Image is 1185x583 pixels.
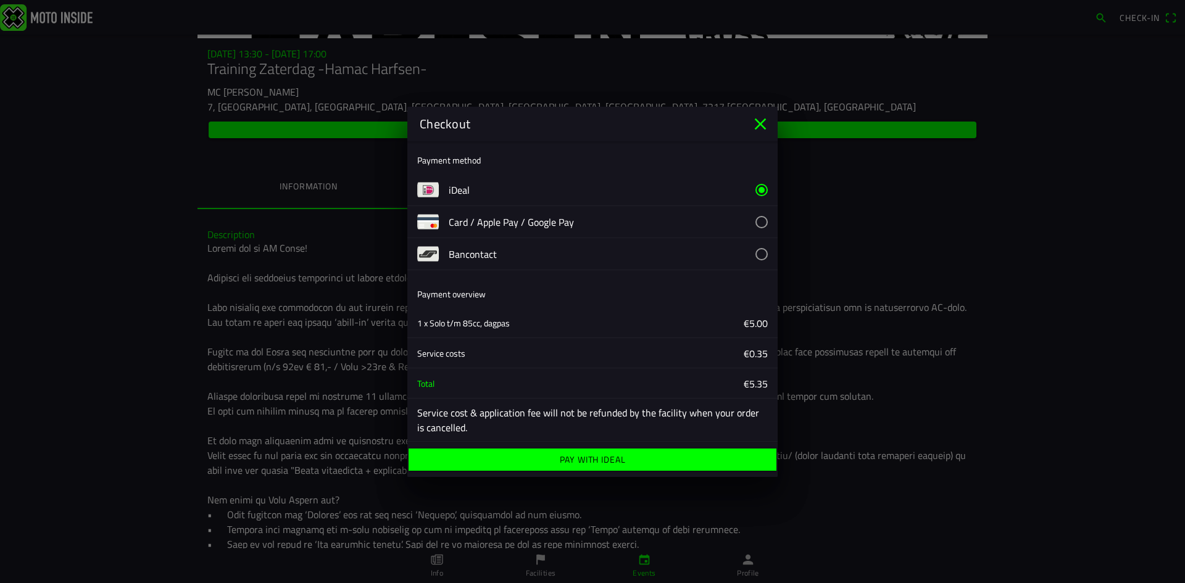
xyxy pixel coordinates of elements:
ion-text: 1 x Solo t/m 85cc, dagpas [417,316,510,329]
ion-text: Service costs [417,346,465,359]
ion-label: Payment overview [417,287,486,300]
ion-label: Service cost & application fee will not be refunded by the facility when your order is cancelled. [417,405,768,435]
ion-label: Payment method [417,154,481,167]
ion-label: €5.35 [602,376,768,391]
img: payment-bancontact.png [417,243,439,265]
ion-label: Pay with iDeal [560,455,626,464]
ion-text: Total [417,376,434,389]
img: payment-ideal.png [417,179,439,201]
ion-title: Checkout [407,115,750,133]
img: payment-card.png [417,211,439,233]
ion-label: €0.35 [602,345,768,360]
ion-icon: close [750,114,770,134]
ion-label: €5.00 [602,315,768,330]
